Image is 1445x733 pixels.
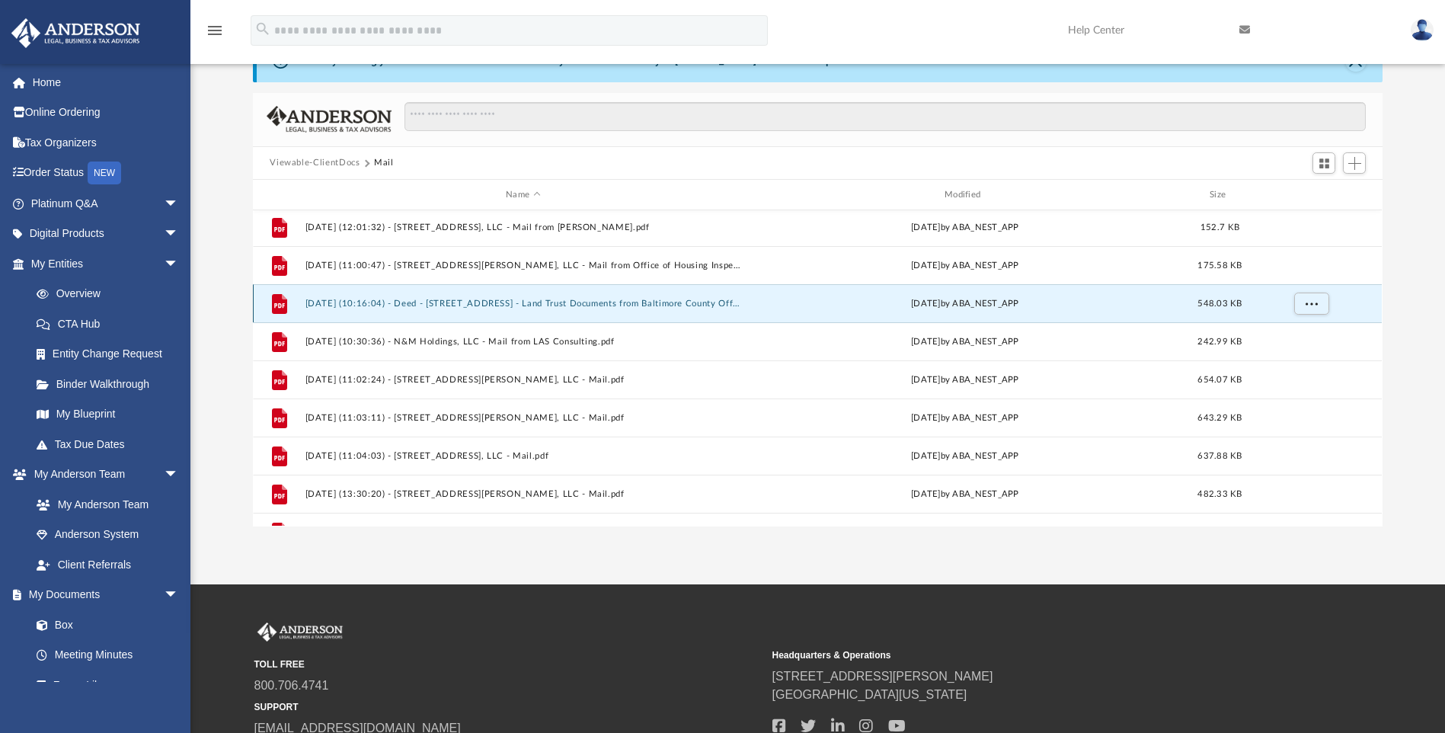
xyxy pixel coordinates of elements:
[305,489,741,499] button: [DATE] (13:30:20) - [STREET_ADDRESS][PERSON_NAME], LLC - Mail.pdf
[305,188,740,202] div: Name
[11,67,202,98] a: Home
[21,339,202,370] a: Entity Change Request
[747,297,1183,311] div: [DATE] by ABA_NEST_APP
[747,188,1183,202] div: Modified
[1198,414,1242,422] span: 643.29 KB
[1198,490,1242,498] span: 482.33 KB
[206,29,224,40] a: menu
[1200,223,1239,232] span: 152.7 KB
[1198,376,1242,384] span: 654.07 KB
[11,127,202,158] a: Tax Organizers
[305,222,741,232] button: [DATE] (12:01:32) - [STREET_ADDRESS], LLC - Mail from [PERSON_NAME].pdf
[254,21,271,37] i: search
[11,188,202,219] a: Platinum Q&Aarrow_drop_down
[305,299,741,309] button: [DATE] (10:16:04) - Deed - [STREET_ADDRESS] - Land Trust Documents from Baltimore County Office o...
[254,679,329,692] a: 800.706.4741
[1411,19,1434,41] img: User Pic
[11,459,194,490] a: My Anderson Teamarrow_drop_down
[1198,338,1242,346] span: 242.99 KB
[21,549,194,580] a: Client Referrals
[164,248,194,280] span: arrow_drop_down
[1198,261,1242,270] span: 175.58 KB
[1294,293,1329,315] button: More options
[772,688,967,701] a: [GEOGRAPHIC_DATA][US_STATE]
[21,429,202,459] a: Tax Due Dates
[1190,188,1251,202] div: Size
[254,700,762,714] small: SUPPORT
[21,610,187,640] a: Box
[305,337,741,347] button: [DATE] (10:30:36) - N&M Holdings, LLC - Mail from LAS Consulting.pdf
[206,21,224,40] i: menu
[7,18,145,48] img: Anderson Advisors Platinum Portal
[305,451,741,461] button: [DATE] (11:04:03) - [STREET_ADDRESS], LLC - Mail.pdf
[164,580,194,611] span: arrow_drop_down
[11,98,202,128] a: Online Ordering
[21,399,194,430] a: My Blueprint
[21,670,187,700] a: Forms Library
[254,658,762,671] small: TOLL FREE
[747,259,1183,273] div: [DATE] by ABA_NEST_APP
[21,640,194,671] a: Meeting Minutes
[11,248,202,279] a: My Entitiesarrow_drop_down
[164,188,194,219] span: arrow_drop_down
[11,158,202,189] a: Order StatusNEW
[260,188,298,202] div: id
[270,156,360,170] button: Viewable-ClientDocs
[747,488,1183,501] div: [DATE] by ABA_NEST_APP
[88,162,121,184] div: NEW
[21,369,202,399] a: Binder Walkthrough
[747,450,1183,463] div: [DATE] by ABA_NEST_APP
[404,102,1366,131] input: Search files and folders
[772,670,993,683] a: [STREET_ADDRESS][PERSON_NAME]
[747,373,1183,387] div: [DATE] by ABA_NEST_APP
[21,309,202,339] a: CTA Hub
[164,219,194,250] span: arrow_drop_down
[305,261,741,270] button: [DATE] (11:00:47) - [STREET_ADDRESS][PERSON_NAME], LLC - Mail from Office of Housing Inspections.pdf
[747,411,1183,425] div: [DATE] by ABA_NEST_APP
[11,219,202,249] a: Digital Productsarrow_drop_down
[21,520,194,550] a: Anderson System
[1198,452,1242,460] span: 637.88 KB
[305,375,741,385] button: [DATE] (11:02:24) - [STREET_ADDRESS][PERSON_NAME], LLC - Mail.pdf
[747,335,1183,349] div: [DATE] by ABA_NEST_APP
[164,459,194,491] span: arrow_drop_down
[11,580,194,610] a: My Documentsarrow_drop_down
[1343,152,1366,174] button: Add
[1312,152,1335,174] button: Switch to Grid View
[21,279,202,309] a: Overview
[1198,299,1242,308] span: 548.03 KB
[253,210,1382,526] div: grid
[772,648,1280,662] small: Headquarters & Operations
[21,489,187,520] a: My Anderson Team
[305,413,741,423] button: [DATE] (11:03:11) - [STREET_ADDRESS][PERSON_NAME], LLC - Mail.pdf
[747,221,1183,235] div: [DATE] by ABA_NEST_APP
[1258,188,1364,202] div: id
[254,623,346,642] img: Anderson Advisors Platinum Portal
[374,156,394,170] button: Mail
